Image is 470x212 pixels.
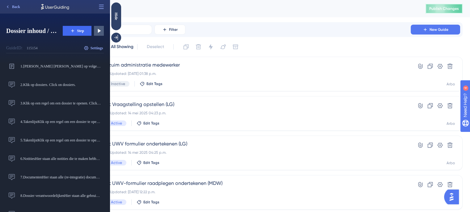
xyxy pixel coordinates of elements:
span: Use to navigate between the steps or end the guide (Next, Previous, Done). [7,3,78,13]
div: 115154 [27,46,38,51]
span: 8. Dossier verantwoordelijkenHier staan alle gebruikers vermeld die geautoriseerd en verantwoorde... [20,193,101,198]
span: ALL: UWV-formulier raadplegen ondertekenen (MDW) [102,180,393,187]
span: Publish Changes [429,6,459,11]
div: 4 [43,3,45,8]
span: Deselect [147,43,164,51]
button: Edit Tags [137,121,159,126]
div: Last Updated: 14 mei 2025 04:23 p.m. [102,111,393,116]
span: Edit Tags [143,160,159,165]
button: Settings [83,43,104,53]
button: Edit Tags [137,160,159,165]
button: Deselect [141,41,170,52]
span: 5. TakenlijstKlik op een regel om een dossier te openen. TasksHere are all the tasks of this empl... [20,138,101,143]
button: Step [63,26,91,36]
span: Back [12,4,20,9]
span: 7. DocumentenHier staan alle (re-integratie) documenten. DocumentsHere are all the (reintegration... [20,175,101,180]
span: 1. [PERSON_NAME] [PERSON_NAME] op volgende om te zien welke informatie je allemaal kan terugvinde... [20,64,101,69]
span: Active [111,121,122,126]
button: New Guide [411,25,460,35]
span: Edit Tags [146,81,163,86]
span: Filter [169,27,178,32]
span: 6. NotitiesHier staan alle notities die te maken hebben met de re-integratie van de medewerker. N... [20,156,101,161]
span: 4. TakenlijstKlik op een regel om een dossier te openen. TasksHere are all the tasks of this empl... [20,119,101,124]
span: ALL: UWV formulier ondertekenen (LG) [102,140,393,148]
span: Active [111,160,122,165]
span: Edit Tags [143,121,159,126]
span: Settings [91,46,103,51]
div: Arbo [447,161,455,165]
button: Back [2,2,23,12]
iframe: UserGuiding AI Assistant Launcher [444,188,463,206]
span: Dossier inhoud / File content (LG) [6,26,58,35]
span: Need Help? [15,2,39,9]
button: Filter [155,25,185,35]
div: Last Updated: 14 mei 2025 04:25 p.m. [102,150,393,155]
span: Edit Tags [143,200,159,205]
div: Arbo [447,82,455,87]
div: Guides [82,4,410,13]
input: Search [97,27,147,32]
span: 2. Klik op dossiers. Click on dossiers. [20,82,101,87]
button: Edit Tags [137,200,159,205]
div: Arbo [447,121,455,126]
span: Active [111,200,122,205]
div: Last Updated: [DATE] 12:22 p.m. [102,190,393,194]
span: Select All Showing [98,43,133,51]
span: ALL: Vraagstelling opstellen (LG) [102,101,393,108]
span: Inactive [111,81,125,86]
span: Verzuim administratie medewerker [102,61,393,69]
div: Last Updated: [DATE] 01:38 p.m. [102,71,393,76]
div: Guide ID: [6,44,23,52]
button: Publish Changes [426,4,463,14]
span: New Guide [430,27,448,32]
span: Step [77,28,84,33]
span: 3. Klik op een regel om een dossier te openen. Click on a line to open a file. [20,101,101,106]
button: Edit Tags [140,81,163,86]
